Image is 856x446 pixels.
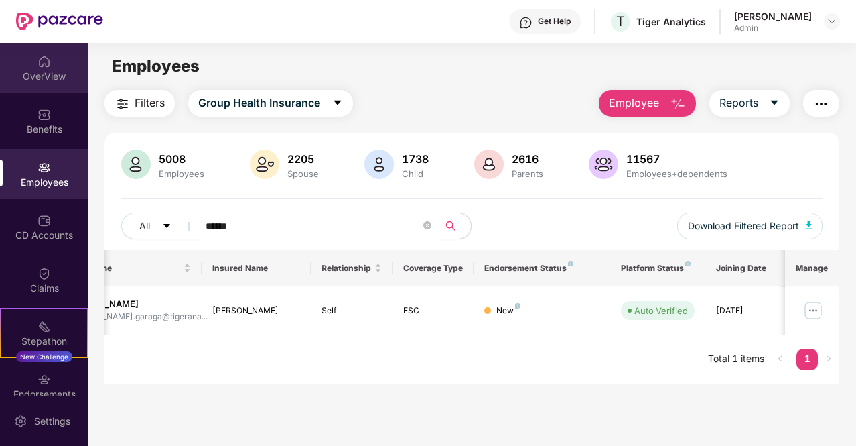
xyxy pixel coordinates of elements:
[121,213,203,239] button: Allcaret-down
[609,95,659,111] span: Employee
[509,152,546,166] div: 2616
[515,303,520,309] img: svg+xml;base64,PHN2ZyB4bWxucz0iaHR0cDovL3d3dy53My5vcmcvMjAwMC9zdmciIHdpZHRoPSI4IiBoZWlnaHQ9IjgiIH...
[121,150,151,179] img: svg+xml;base64,PHN2ZyB4bWxucz0iaHR0cDovL3d3dy53My5vcmcvMjAwMC9zdmciIHhtbG5zOnhsaW5rPSJodHRwOi8vd3...
[104,90,175,117] button: Filters
[14,414,27,428] img: svg+xml;base64,PHN2ZyBpZD0iU2V0dGluZy0yMHgyMCIgeG1sbnM9Imh0dHA6Ly93d3cudzMub3JnLzIwMDAvc3ZnIiB3aW...
[49,263,181,274] span: Employee Name
[30,414,74,428] div: Settings
[438,221,464,231] span: search
[322,263,372,274] span: Relationship
[636,15,706,28] div: Tiger Analytics
[423,220,431,233] span: close-circle
[827,16,837,27] img: svg+xml;base64,PHN2ZyBpZD0iRHJvcGRvd24tMzJ4MzIiIHhtbG5zPSJodHRwOi8vd3d3LnczLm9yZy8yMDAwL3N2ZyIgd2...
[776,355,784,363] span: left
[802,300,824,321] img: manageButton
[38,320,51,333] img: svg+xml;base64,PHN2ZyB4bWxucz0iaHR0cDovL3d3dy53My5vcmcvMjAwMC9zdmciIHdpZHRoPSIyMSIgaGVpZ2h0PSIyMC...
[624,168,730,179] div: Employees+dependents
[38,250,202,286] th: Employee Name
[38,108,51,121] img: svg+xml;base64,PHN2ZyBpZD0iQmVuZWZpdHMiIHhtbG5zPSJodHRwOi8vd3d3LnczLm9yZy8yMDAwL3N2ZyIgd2lkdGg9Ij...
[734,23,812,34] div: Admin
[1,335,87,348] div: Stepathon
[496,304,520,317] div: New
[719,95,758,111] span: Reports
[332,97,343,109] span: caret-down
[16,13,103,30] img: New Pazcare Logo
[16,351,72,362] div: New Challenge
[599,90,696,117] button: Employee
[285,168,322,179] div: Spouse
[705,250,787,286] th: Joining Date
[634,304,688,317] div: Auto Verified
[112,56,200,76] span: Employees
[285,152,322,166] div: 2205
[156,152,207,166] div: 5008
[399,168,431,179] div: Child
[399,152,431,166] div: 1738
[716,304,776,317] div: [DATE]
[403,304,463,317] div: ESC
[484,263,599,274] div: Endorsement Status
[67,311,208,323] div: [PERSON_NAME].garaga@tigerana...
[685,261,691,266] img: svg+xml;base64,PHN2ZyB4bWxucz0iaHR0cDovL3d3dy53My5vcmcvMjAwMC9zdmciIHdpZHRoPSI4IiBoZWlnaHQ9IjgiIH...
[589,150,618,179] img: svg+xml;base64,PHN2ZyB4bWxucz0iaHR0cDovL3d3dy53My5vcmcvMjAwMC9zdmciIHhtbG5zOnhsaW5rPSJodHRwOi8vd3...
[423,221,431,229] span: close-circle
[785,250,839,286] th: Manage
[156,168,207,179] div: Employees
[38,55,51,68] img: svg+xml;base64,PHN2ZyBpZD0iSG9tZSIgeG1sbnM9Imh0dHA6Ly93d3cudzMub3JnLzIwMDAvc3ZnIiB3aWR0aD0iMjAiIG...
[162,221,171,232] span: caret-down
[813,96,829,112] img: svg+xml;base64,PHN2ZyB4bWxucz0iaHR0cDovL3d3dy53My5vcmcvMjAwMC9zdmciIHdpZHRoPSIyNCIgaGVpZ2h0PSIyNC...
[474,150,504,179] img: svg+xml;base64,PHN2ZyB4bWxucz0iaHR0cDovL3d3dy53My5vcmcvMjAwMC9zdmciIHhtbG5zOnhsaW5rPSJodHRwOi8vd3...
[67,298,208,311] div: [PERSON_NAME]
[198,95,320,111] span: Group Health Insurance
[364,150,394,179] img: svg+xml;base64,PHN2ZyB4bWxucz0iaHR0cDovL3d3dy53My5vcmcvMjAwMC9zdmciIHhtbG5zOnhsaW5rPSJodHRwOi8vd3...
[311,250,393,286] th: Relationship
[616,13,625,30] span: T
[135,95,165,111] span: Filters
[188,90,353,117] button: Group Health Insurancecaret-down
[670,96,686,112] img: svg+xml;base64,PHN2ZyB4bWxucz0iaHR0cDovL3d3dy53My5vcmcvMjAwMC9zdmciIHhtbG5zOnhsaW5rPSJodHRwOi8vd3...
[806,221,812,229] img: svg+xml;base64,PHN2ZyB4bWxucz0iaHR0cDovL3d3dy53My5vcmcvMjAwMC9zdmciIHhtbG5zOnhsaW5rPSJodHRwOi8vd3...
[519,16,532,30] img: svg+xml;base64,PHN2ZyBpZD0iSGVscC0zMngzMiIgeG1sbnM9Imh0dHA6Ly93d3cudzMub3JnLzIwMDAvc3ZnIiB3aWR0aD...
[796,349,818,370] li: 1
[438,213,472,239] button: search
[568,261,573,266] img: svg+xml;base64,PHN2ZyB4bWxucz0iaHR0cDovL3d3dy53My5vcmcvMjAwMC9zdmciIHdpZHRoPSI4IiBoZWlnaHQ9IjgiIH...
[769,97,780,109] span: caret-down
[212,304,300,317] div: [PERSON_NAME]
[818,349,839,370] button: right
[825,355,833,363] span: right
[38,373,51,386] img: svg+xml;base64,PHN2ZyBpZD0iRW5kb3JzZW1lbnRzIiB4bWxucz0iaHR0cDovL3d3dy53My5vcmcvMjAwMC9zdmciIHdpZH...
[677,213,823,239] button: Download Filtered Report
[734,10,812,23] div: [PERSON_NAME]
[709,90,790,117] button: Reportscaret-down
[202,250,311,286] th: Insured Name
[509,168,546,179] div: Parents
[818,349,839,370] li: Next Page
[38,214,51,227] img: svg+xml;base64,PHN2ZyBpZD0iQ0RfQWNjb3VudHMiIGRhdGEtbmFtZT0iQ0QgQWNjb3VudHMiIHhtbG5zPSJodHRwOi8vd3...
[38,267,51,280] img: svg+xml;base64,PHN2ZyBpZD0iQ2xhaW0iIHhtbG5zPSJodHRwOi8vd3d3LnczLm9yZy8yMDAwL3N2ZyIgd2lkdGg9IjIwIi...
[770,349,791,370] button: left
[796,349,818,369] a: 1
[770,349,791,370] li: Previous Page
[322,304,382,317] div: Self
[538,16,571,27] div: Get Help
[38,161,51,174] img: svg+xml;base64,PHN2ZyBpZD0iRW1wbG95ZWVzIiB4bWxucz0iaHR0cDovL3d3dy53My5vcmcvMjAwMC9zdmciIHdpZHRoPS...
[139,219,150,233] span: All
[708,349,764,370] li: Total 1 items
[621,263,695,274] div: Platform Status
[393,250,474,286] th: Coverage Type
[624,152,730,166] div: 11567
[115,96,131,112] img: svg+xml;base64,PHN2ZyB4bWxucz0iaHR0cDovL3d3dy53My5vcmcvMjAwMC9zdmciIHdpZHRoPSIyNCIgaGVpZ2h0PSIyNC...
[688,219,799,233] span: Download Filtered Report
[250,150,279,179] img: svg+xml;base64,PHN2ZyB4bWxucz0iaHR0cDovL3d3dy53My5vcmcvMjAwMC9zdmciIHhtbG5zOnhsaW5rPSJodHRwOi8vd3...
